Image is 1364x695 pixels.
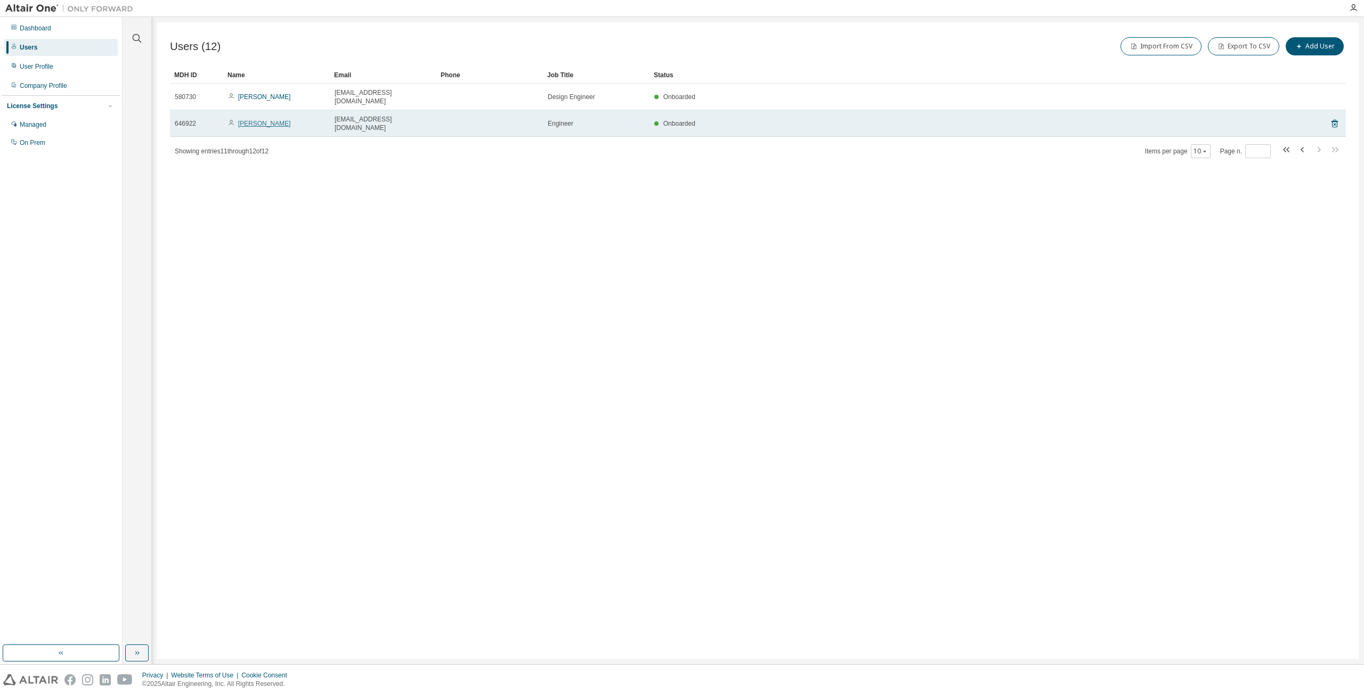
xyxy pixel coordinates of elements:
span: Onboarded [663,93,695,101]
button: Import From CSV [1121,37,1201,55]
div: Users [20,43,37,52]
span: 580730 [175,93,196,101]
span: 646922 [175,119,196,128]
img: facebook.svg [64,674,76,685]
span: Page n. [1220,144,1271,158]
a: [PERSON_NAME] [238,93,291,101]
span: Onboarded [663,120,695,127]
button: Add User [1286,37,1344,55]
div: License Settings [7,102,58,110]
div: Name [228,67,326,84]
span: Design Engineer [548,93,595,101]
button: 10 [1193,147,1208,156]
div: User Profile [20,62,53,71]
img: altair_logo.svg [3,674,58,685]
span: [EMAIL_ADDRESS][DOMAIN_NAME] [335,88,432,105]
div: MDH ID [174,67,219,84]
div: Website Terms of Use [171,671,241,680]
span: [EMAIL_ADDRESS][DOMAIN_NAME] [335,115,432,132]
span: Engineer [548,119,573,128]
button: Export To CSV [1208,37,1279,55]
div: Job Title [547,67,645,84]
span: Showing entries 11 through 12 of 12 [175,148,269,155]
div: Status [654,67,1290,84]
a: [PERSON_NAME] [238,120,291,127]
img: instagram.svg [82,674,93,685]
div: Email [334,67,432,84]
div: Privacy [142,671,171,680]
div: Cookie Consent [241,671,293,680]
span: Items per page [1145,144,1211,158]
p: © 2025 Altair Engineering, Inc. All Rights Reserved. [142,680,294,689]
div: Company Profile [20,81,67,90]
span: Users (12) [170,40,221,53]
div: On Prem [20,138,45,147]
div: Managed [20,120,46,129]
div: Dashboard [20,24,51,32]
img: youtube.svg [117,674,133,685]
div: Phone [441,67,539,84]
img: linkedin.svg [100,674,111,685]
img: Altair One [5,3,139,14]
